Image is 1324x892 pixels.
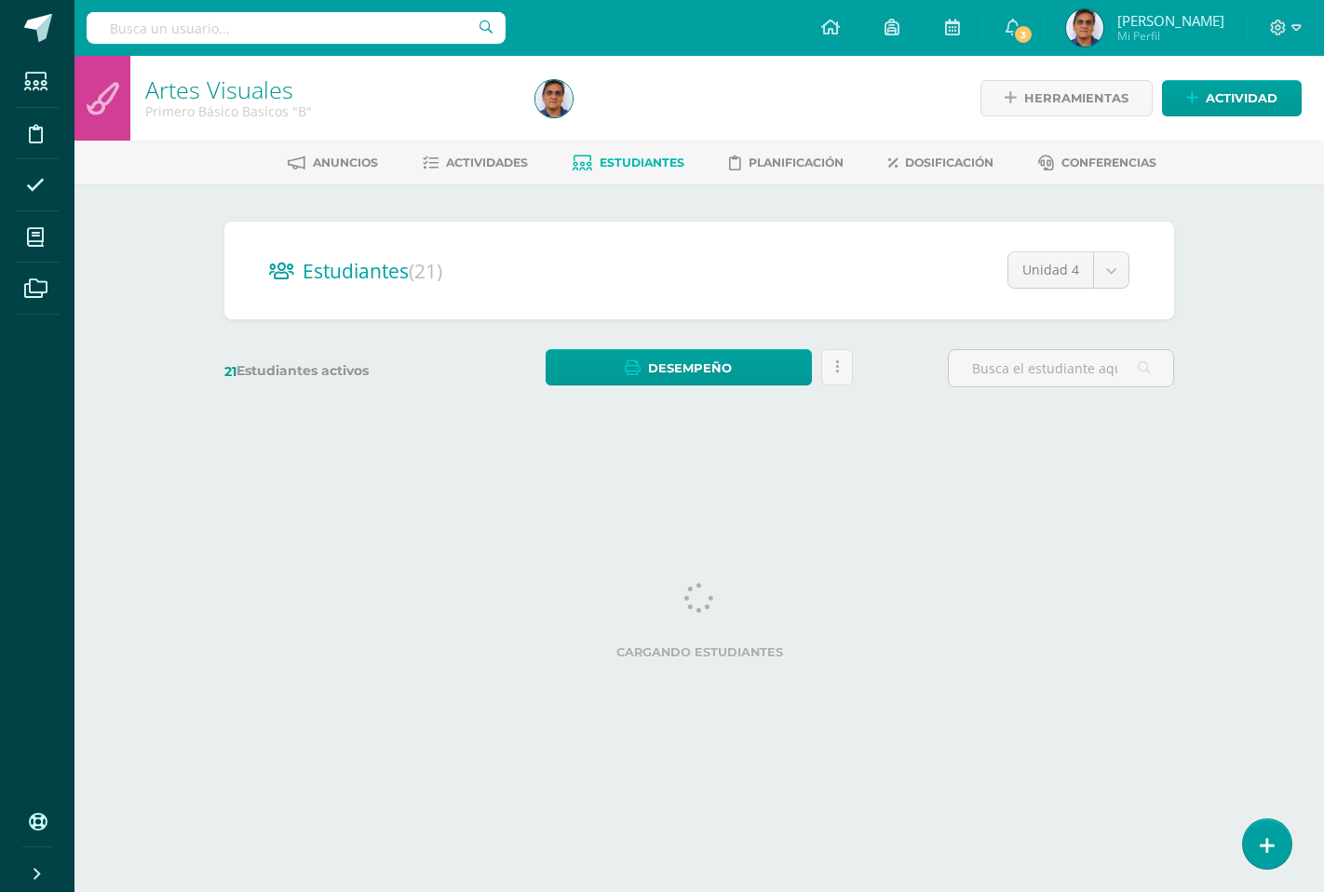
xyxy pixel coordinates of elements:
a: Artes Visuales [145,74,293,105]
span: Conferencias [1061,155,1156,169]
span: Dosificación [905,155,993,169]
span: Unidad 4 [1022,252,1079,288]
span: Planificación [749,155,844,169]
span: Actividad [1206,81,1277,115]
span: 21 [224,363,236,380]
label: Estudiantes activos [224,362,451,380]
span: Actividades [446,155,528,169]
input: Busca un usuario... [87,12,506,44]
img: 273b6853e3968a0849ea5b67cbf1d59c.png [1066,9,1103,47]
a: Unidad 4 [1008,252,1128,288]
a: Actividad [1162,80,1302,116]
a: Actividades [423,148,528,178]
label: Cargando estudiantes [232,645,1167,659]
a: Conferencias [1038,148,1156,178]
a: Anuncios [288,148,378,178]
a: Dosificación [888,148,993,178]
span: Estudiantes [600,155,684,169]
span: [PERSON_NAME] [1117,11,1224,30]
h1: Artes Visuales [145,76,513,102]
span: Herramientas [1024,81,1128,115]
a: Estudiantes [573,148,684,178]
a: Desempeño [546,349,811,385]
span: Anuncios [313,155,378,169]
input: Busca el estudiante aquí... [949,350,1173,386]
span: Mi Perfil [1117,28,1224,44]
span: 3 [1013,24,1034,45]
img: 273b6853e3968a0849ea5b67cbf1d59c.png [535,80,573,117]
span: Estudiantes [303,258,442,284]
span: Desempeño [648,351,732,385]
div: Primero Básico Basicos 'B' [145,102,513,120]
a: Herramientas [980,80,1153,116]
a: Planificación [729,148,844,178]
span: (21) [409,258,442,284]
